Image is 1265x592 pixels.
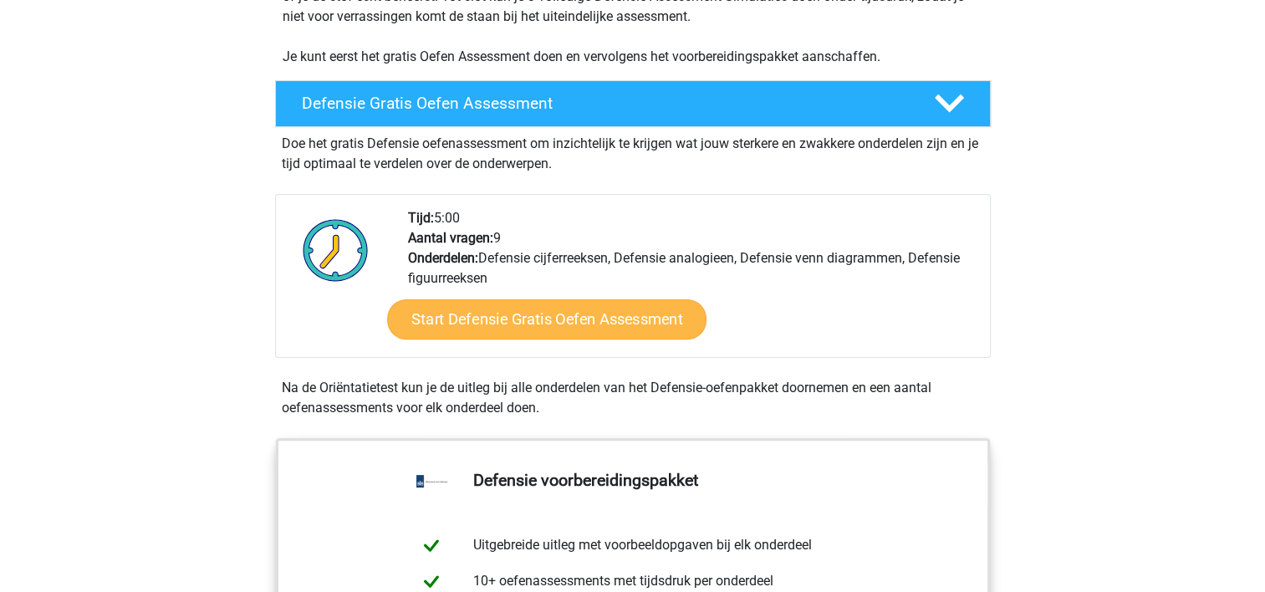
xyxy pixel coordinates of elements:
b: Aantal vragen: [408,230,493,246]
a: Defensie Gratis Oefen Assessment [268,80,997,127]
b: Tijd: [408,210,434,226]
img: Klok [293,208,378,292]
div: 5:00 9 Defensie cijferreeksen, Defensie analogieen, Defensie venn diagrammen, Defensie figuurreeksen [395,208,989,357]
b: Onderdelen: [408,250,478,266]
div: Doe het gratis Defensie oefenassessment om inzichtelijk te krijgen wat jouw sterkere en zwakkere ... [275,127,991,174]
a: Start Defensie Gratis Oefen Assessment [387,299,706,339]
h4: Defensie Gratis Oefen Assessment [302,94,907,113]
div: Na de Oriëntatietest kun je de uitleg bij alle onderdelen van het Defensie-oefenpakket doornemen ... [275,378,991,418]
